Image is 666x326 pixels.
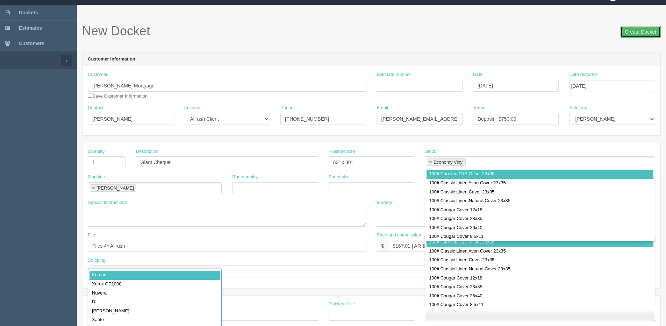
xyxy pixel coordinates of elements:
label: Terms [473,105,485,111]
div: [PERSON_NAME] [96,186,134,190]
input: Create Docket [621,26,661,38]
label: Special instructions [88,199,127,206]
span: Customers [19,41,44,46]
div: DI [89,298,220,307]
label: Price and commission [377,232,421,239]
span: Estimates [19,25,42,31]
label: File [88,232,95,239]
div: [PERSON_NAME] [89,307,220,316]
div: 100# Classic Linen Natural Cover 23x35 [427,265,653,274]
label: Salesrep [569,105,587,111]
label: Date required [569,71,597,78]
header: Customer Information [83,52,660,66]
label: Bindery [377,199,392,206]
div: 100# Cougar Cover 8.5x11 [427,300,653,310]
label: Machine [88,174,105,180]
label: Description [136,148,159,155]
div: Xante [89,316,220,325]
div: 100# Classic Linen Avon Cover 23x35 [427,179,653,188]
div: $ [377,240,388,252]
label: Shipping [88,257,106,264]
div: 100# Cougar Cover 23x35 [427,214,653,224]
label: Customer [88,71,107,78]
label: Finished size [329,148,355,155]
div: Economy Vinyl [434,160,464,164]
label: Date [473,71,482,78]
div: 100# Classic Linen Cover 23x35 [427,256,653,265]
div: 100# Carolina C1S Offset 23x35 [427,170,653,179]
div: 100# Cougar Cover 26x40 [427,224,653,233]
div: 100# Carolina C1S Offset 23x35 [427,238,653,247]
label: Account [184,105,200,111]
span: Dockets [19,10,38,15]
label: Quantity [88,148,105,155]
label: Email [377,105,388,111]
div: Save Customer Information [88,71,366,99]
div: 100# Cougar Cover 8.5x11 [427,232,653,241]
div: 100# Classic Linen Cover 23x35 [427,188,653,197]
div: Xerox CP1000 [89,280,220,289]
label: Phone [280,105,294,111]
label: Sheet size [329,174,350,180]
div: 100# Cougar Cover 12x18 [427,206,653,215]
input: Enter customer name [88,80,366,92]
div: 100# Classic Linen Avon Cover 23x35 [427,247,653,256]
div: Nuvera [89,289,220,298]
div: Komori [89,271,220,280]
h1: New Docket [82,24,661,38]
div: 100# Cougar Cover 12x18 [427,274,653,283]
div: 100# Cougar Cover 23x35 [427,283,653,292]
label: Contact [88,105,103,111]
label: Stock [425,148,436,155]
label: Finished size [329,301,355,307]
div: 100# Cougar Cover 26x40 [427,292,653,301]
div: 100# Classic Linen Natural Cover 23x35 [427,197,653,206]
label: Estimate number [377,71,411,78]
label: Run quantity [232,174,258,180]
